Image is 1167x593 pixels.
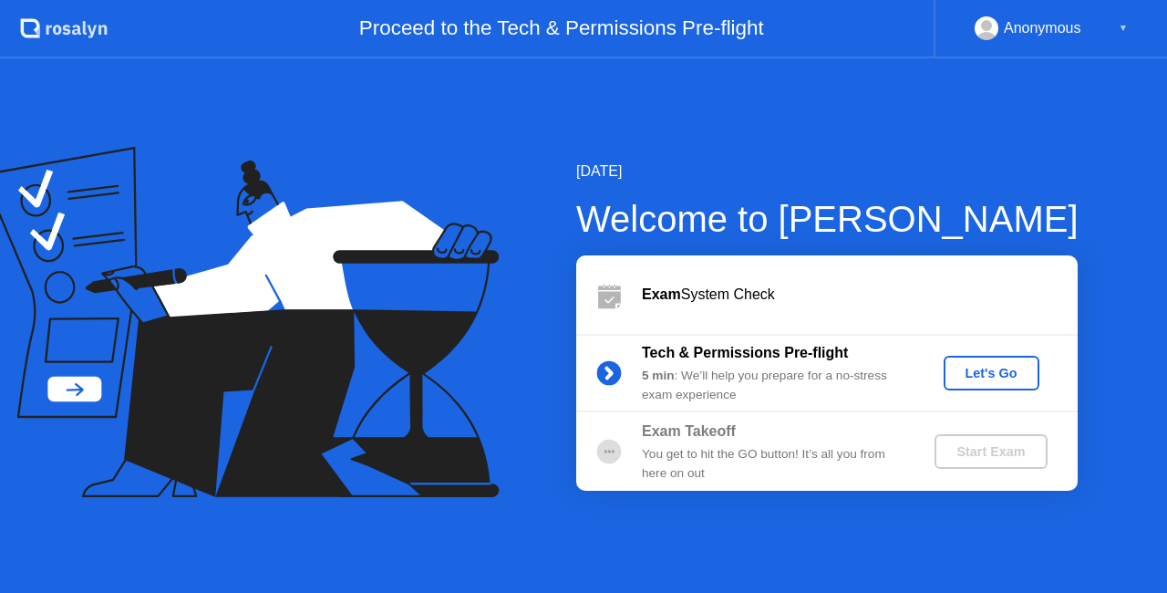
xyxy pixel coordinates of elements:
b: Exam [642,286,681,302]
div: Let's Go [951,366,1032,380]
button: Let's Go [944,356,1039,390]
button: Start Exam [935,434,1047,469]
div: Welcome to [PERSON_NAME] [576,192,1079,246]
div: Start Exam [942,444,1039,459]
b: Exam Takeoff [642,423,736,439]
div: System Check [642,284,1078,306]
div: ▼ [1119,16,1128,40]
div: You get to hit the GO button! It’s all you from here on out [642,445,904,483]
div: [DATE] [576,161,1079,182]
div: Anonymous [1004,16,1081,40]
b: 5 min [642,369,675,382]
b: Tech & Permissions Pre-flight [642,345,848,360]
div: : We’ll help you prepare for a no-stress exam experience [642,367,904,404]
